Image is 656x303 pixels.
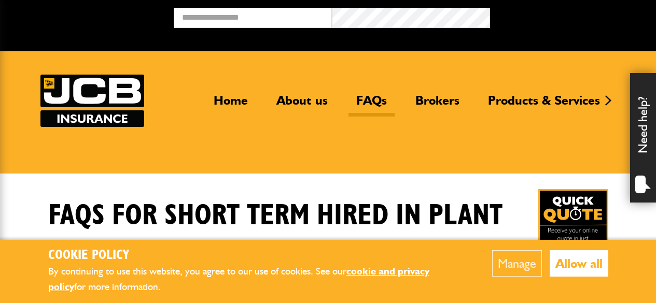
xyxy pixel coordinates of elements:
[48,264,460,295] p: By continuing to use this website, you agree to our use of cookies. See our for more information.
[538,189,608,259] img: Quick Quote
[206,93,256,117] a: Home
[408,93,467,117] a: Brokers
[48,265,429,293] a: cookie and privacy policy
[48,248,460,264] h2: Cookie Policy
[630,73,656,203] div: Need help?
[492,250,542,277] button: Manage
[348,93,395,117] a: FAQs
[550,250,608,277] button: Allow all
[480,93,608,117] a: Products & Services
[490,8,648,24] button: Broker Login
[538,189,608,259] a: Get your insurance quote in just 2-minutes
[40,75,144,127] img: JCB Insurance Services logo
[40,75,144,127] a: JCB Insurance Services
[269,93,336,117] a: About us
[48,198,503,233] h1: FAQS for Short Term Hired In Plant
